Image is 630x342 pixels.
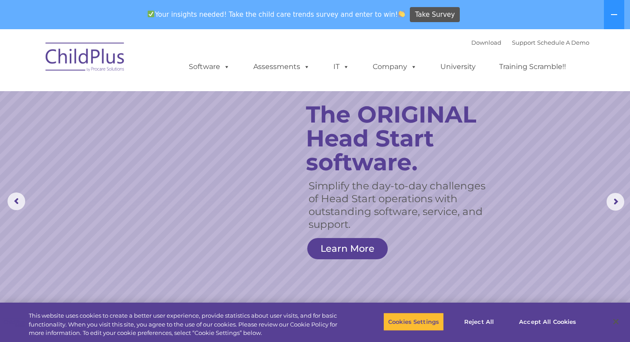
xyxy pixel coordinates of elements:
button: Close [606,312,626,331]
div: This website uses cookies to create a better user experience, provide statistics about user visit... [29,311,347,338]
a: Support [512,39,535,46]
button: Reject All [451,312,507,331]
span: Take Survey [415,7,455,23]
rs-layer: The ORIGINAL Head Start software. [306,103,503,174]
span: Phone number [123,95,160,101]
a: Learn More [307,238,388,259]
a: Software [180,58,239,76]
a: University [431,58,485,76]
span: Last name [123,58,150,65]
img: ChildPlus by Procare Solutions [41,36,130,81]
a: Assessments [244,58,319,76]
span: Your insights needed! Take the child care trends survey and enter to win! [144,6,409,23]
a: Take Survey [410,7,460,23]
a: Download [471,39,501,46]
rs-layer: Simplify the day-to-day challenges of Head Start operations with outstanding software, service, a... [309,180,493,231]
img: 👏 [398,11,405,17]
a: Schedule A Demo [537,39,589,46]
img: ✅ [148,11,154,17]
a: Company [364,58,426,76]
a: IT [325,58,358,76]
button: Cookies Settings [383,312,444,331]
font: | [471,39,589,46]
button: Accept All Cookies [514,312,581,331]
a: Training Scramble!! [490,58,575,76]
